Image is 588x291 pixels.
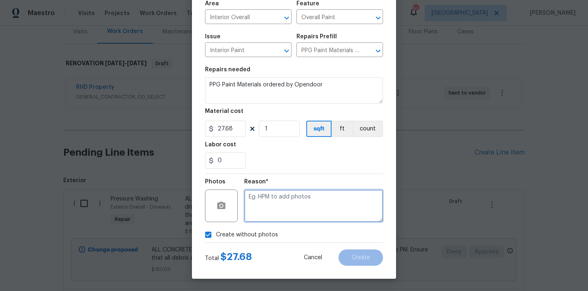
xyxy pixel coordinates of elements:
[281,45,292,57] button: Open
[205,67,250,73] h5: Repairs needed
[205,179,225,185] h5: Photos
[205,34,220,40] h5: Issue
[372,45,384,57] button: Open
[205,253,252,262] div: Total
[205,108,243,114] h5: Material cost
[205,1,219,7] h5: Area
[304,255,322,261] span: Cancel
[306,121,332,137] button: sqft
[352,255,370,261] span: Create
[291,249,335,266] button: Cancel
[281,12,292,24] button: Open
[352,121,383,137] button: count
[332,121,352,137] button: ft
[216,231,278,239] span: Create without photos
[296,34,337,40] h5: Repairs Prefill
[205,142,236,148] h5: Labor cost
[372,12,384,24] button: Open
[296,1,319,7] h5: Feature
[244,179,268,185] h5: Reason*
[220,252,252,262] span: $ 27.68
[339,249,383,266] button: Create
[205,77,383,104] textarea: PPG Paint Materials ordered by Opendoor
